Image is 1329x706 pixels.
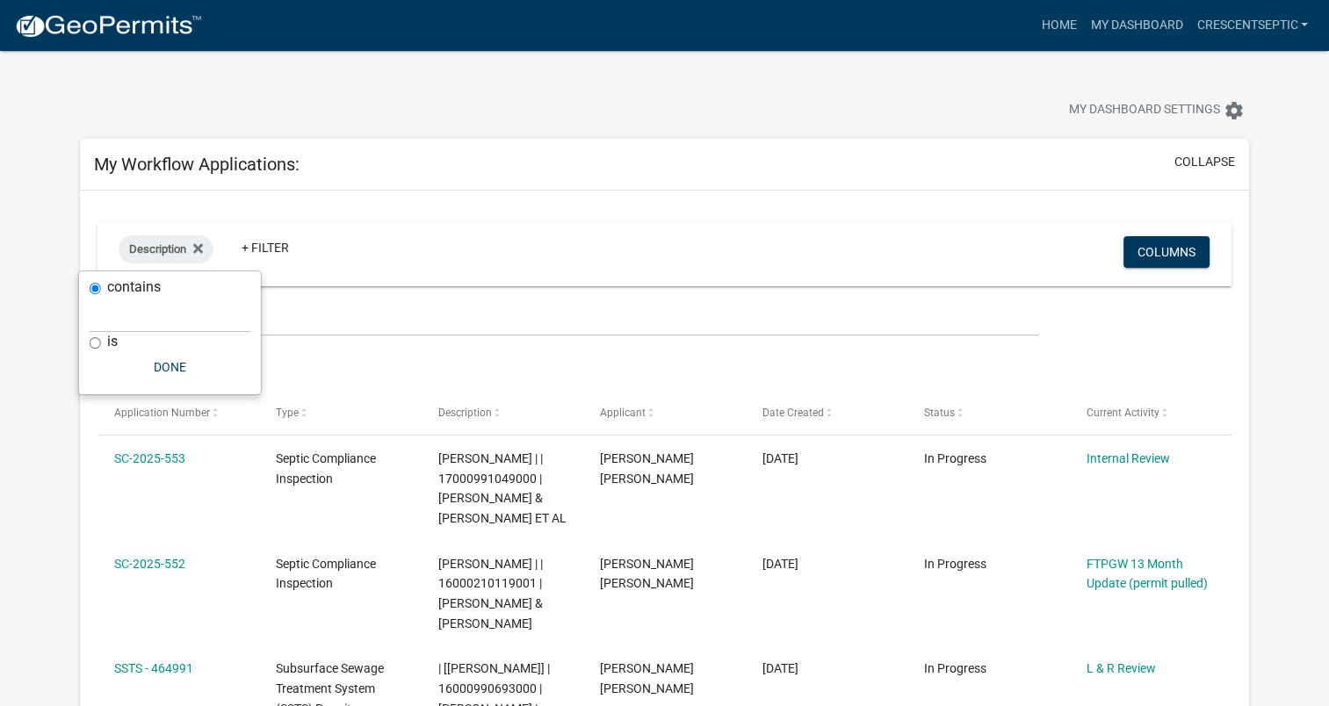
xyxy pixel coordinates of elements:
span: In Progress [924,661,986,675]
span: Description [438,407,492,419]
a: Home [1034,9,1083,42]
span: Peter Ross Johnson [600,451,694,486]
span: My Dashboard Settings [1069,100,1220,121]
span: Current Activity [1086,407,1159,419]
a: Internal Review [1086,451,1169,465]
datatable-header-cell: Date Created [745,392,906,434]
span: Application Number [114,407,210,419]
a: SC-2025-552 [114,557,185,571]
label: is [107,335,118,349]
span: Date Created [762,407,824,419]
span: Description [129,242,186,256]
span: In Progress [924,451,986,465]
input: Search for applications [98,300,1038,336]
datatable-header-cell: Application Number [98,392,259,434]
button: My Dashboard Settingssettings [1055,93,1259,127]
a: FTPGW 13 Month Update (permit pulled) [1086,557,1207,591]
a: SSTS - 464991 [114,661,193,675]
i: settings [1224,100,1245,121]
span: Septic Compliance Inspection [276,557,376,591]
span: 08/17/2025 [762,661,798,675]
datatable-header-cell: Current Activity [1069,392,1231,434]
span: Septic Compliance Inspection [276,451,376,486]
button: collapse [1174,153,1235,171]
span: Peter Ross Johnson [600,557,694,591]
span: Status [924,407,955,419]
label: contains [107,280,161,294]
datatable-header-cell: Applicant [583,392,745,434]
a: My Dashboard [1083,9,1189,42]
span: In Progress [924,557,986,571]
datatable-header-cell: Status [907,392,1069,434]
span: Applicant [600,407,646,419]
a: L & R Review [1086,661,1155,675]
datatable-header-cell: Description [422,392,583,434]
span: Peter Ross Johnson [600,661,694,695]
span: Michelle Jevne | | 17000991049000 | JAMES & MONICA LINDHOLM ET AL [438,451,567,525]
a: SC-2025-553 [114,451,185,465]
span: Type [276,407,299,419]
button: Columns [1123,236,1210,268]
h5: My Workflow Applications: [94,154,300,175]
a: Crescentseptic [1189,9,1315,42]
span: Emma Swenson | | 16000210119001 | PETER & LOIS HANSEN TST [438,557,543,630]
button: Done [90,351,250,383]
span: 08/19/2025 [762,557,798,571]
span: 08/19/2025 [762,451,798,465]
datatable-header-cell: Type [259,392,421,434]
a: + Filter [228,232,303,263]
